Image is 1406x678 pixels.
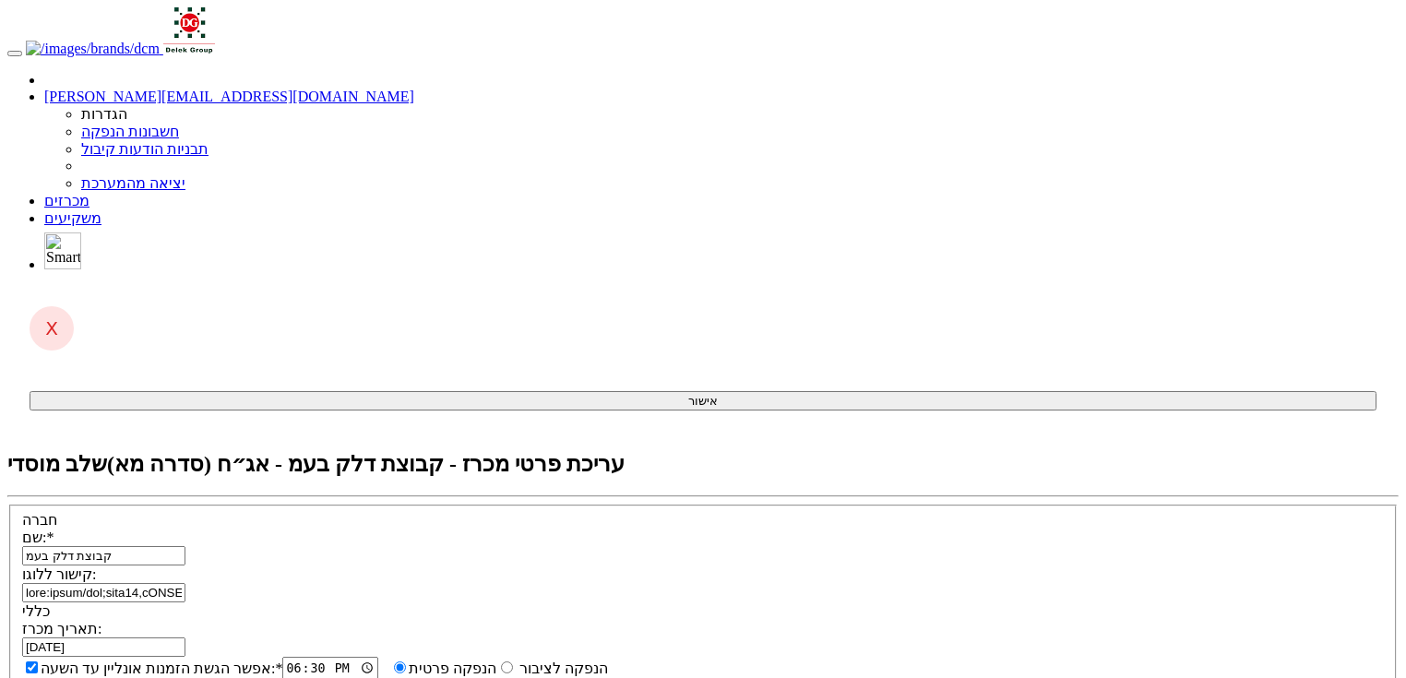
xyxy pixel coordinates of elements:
input: הנפקה לציבור [394,661,406,673]
a: [PERSON_NAME][EMAIL_ADDRESS][DOMAIN_NAME] [44,89,414,104]
label: חברה [22,512,57,528]
a: יציאה מהמערכת [81,175,185,191]
li: הגדרות [81,105,1399,123]
h2: עריכת פרטי מכרז - קבוצת דלק בעמ - אג״ח (סדרה מא) [7,451,1399,477]
img: Auction Logo [163,7,215,54]
button: אישור [30,391,1376,410]
label: קישור ללוגו: [22,566,96,582]
label: כללי [22,603,50,619]
img: SmartBull Logo [44,232,81,269]
label: שם: [22,529,54,545]
a: מכרזים [44,193,89,208]
label: תאריך מכרז: [22,621,101,636]
a: חשבונות הנפקה [81,124,179,139]
input: אפשר הגשת הזמנות אונליין עד השעה:* [26,661,38,673]
a: משקיעים [44,210,101,226]
span: שלב מוסדי [7,452,107,476]
img: /images/brands/dcm [26,41,160,57]
span: X [45,317,58,339]
input: הנפקה פרטית [501,661,513,673]
label: הנפקה פרטית [409,660,516,676]
a: תבניות הודעות קיבול [81,141,209,157]
label: אפשר הגשת הזמנות אונליין עד השעה: [22,659,282,677]
label: הנפקה לציבור [389,660,608,676]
